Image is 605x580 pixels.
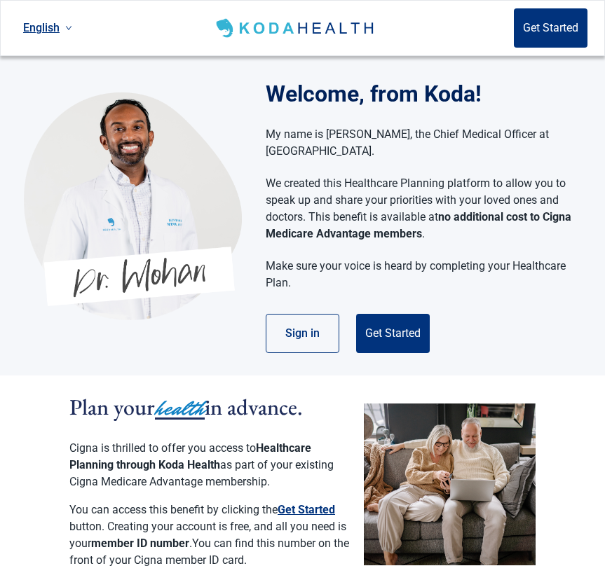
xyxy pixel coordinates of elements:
[278,502,335,518] button: Get Started
[213,17,379,39] img: Koda Health
[69,502,350,569] p: You can access this benefit by clicking the button. Creating your account is free, and all you ne...
[24,92,242,320] img: Koda Health
[205,392,303,422] span: in advance.
[514,8,587,48] button: Get Started
[266,314,339,353] button: Sign in
[356,314,430,353] button: Get Started
[266,126,591,160] p: My name is [PERSON_NAME], the Chief Medical Officer at [GEOGRAPHIC_DATA].
[266,77,605,111] h1: Welcome, from Koda!
[69,441,256,455] span: Cigna is thrilled to offer you access to
[266,258,591,291] p: Make sure your voice is heard by completing your Healthcare Plan.
[155,393,205,424] span: health
[91,537,189,550] strong: member ID number
[266,175,591,242] p: We created this Healthcare Planning platform to allow you to speak up and share your priorities w...
[65,25,72,32] span: down
[364,403,536,565] img: Couple planning their healthcare together
[18,16,78,39] a: Current language: English
[69,392,155,422] span: Plan your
